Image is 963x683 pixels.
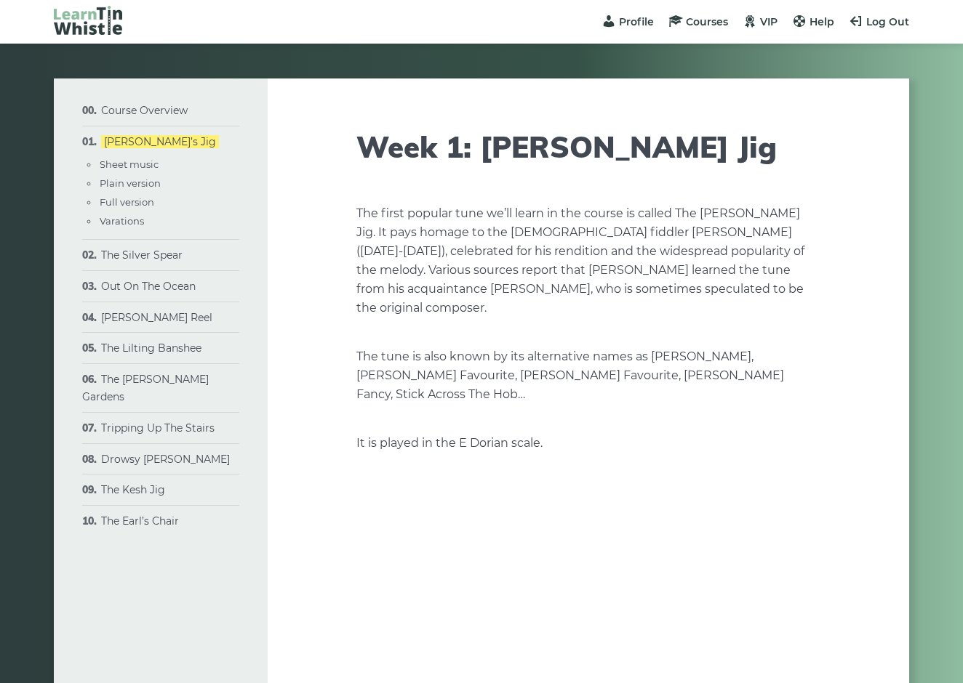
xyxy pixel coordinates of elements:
a: The Earl’s Chair [101,514,179,528]
a: Full version [100,196,154,208]
a: The Silver Spear [101,248,183,262]
span: VIP [760,15,778,28]
a: VIP [743,15,778,28]
a: Help [792,15,834,28]
a: The [PERSON_NAME] Gardens [82,373,209,403]
span: Help [810,15,834,28]
span: Profile [619,15,654,28]
p: It is played in the E Dorian scale. [356,434,820,453]
p: The first popular tune we’ll learn in the course is called The [PERSON_NAME] Jig. It pays homage ... [356,204,820,318]
a: Drowsy [PERSON_NAME] [101,453,230,466]
h1: Week 1: [PERSON_NAME] Jig [356,129,820,164]
a: Sheet music [100,158,159,170]
img: LearnTinWhistle.com [54,6,122,35]
a: Course Overview [101,104,188,117]
a: Varations [100,215,144,227]
a: [PERSON_NAME]’s Jig [101,135,219,148]
a: Profile [602,15,654,28]
a: Log Out [849,15,909,28]
a: The Lilting Banshee [101,341,201,355]
span: Courses [686,15,728,28]
span: Log Out [866,15,909,28]
a: [PERSON_NAME] Reel [101,311,212,324]
a: Tripping Up The Stairs [101,421,215,435]
a: Courses [668,15,728,28]
a: Plain version [100,177,161,189]
a: The Kesh Jig [101,483,165,496]
a: Out On The Ocean [101,280,196,293]
p: The tune is also known by its alternative names as [PERSON_NAME], [PERSON_NAME] Favourite, [PERSO... [356,347,820,404]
